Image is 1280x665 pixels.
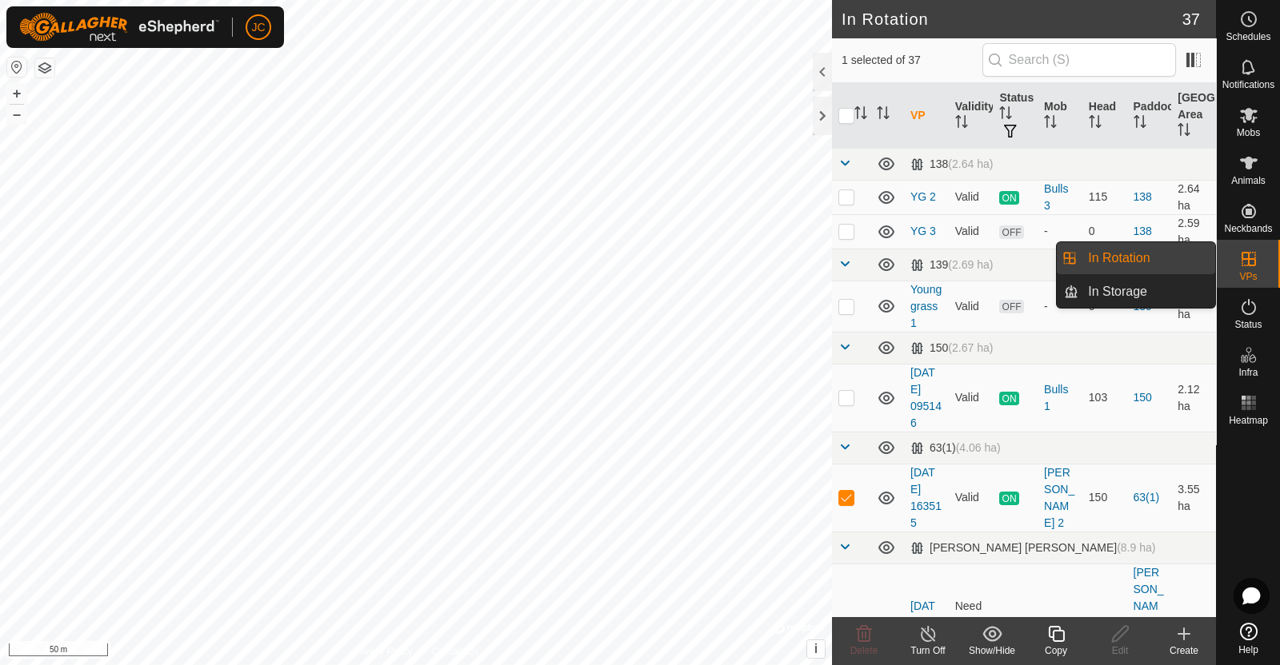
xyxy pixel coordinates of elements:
[1238,645,1258,655] span: Help
[956,441,1001,454] span: (4.06 ha)
[842,10,1182,29] h2: In Rotation
[1117,541,1155,554] span: (8.9 ha)
[19,13,219,42] img: Gallagher Logo
[896,643,960,658] div: Turn Off
[1237,128,1260,137] span: Mobs
[1226,32,1270,42] span: Schedules
[7,58,26,77] button: Reset Map
[877,109,890,121] p-sorticon: Activate to sort
[999,492,1018,505] span: ON
[1044,464,1076,532] div: [PERSON_NAME] 2
[999,300,1023,313] span: OFF
[1134,225,1152,237] a: 138
[1239,272,1257,281] span: VPs
[1088,282,1147,301] span: In Storage
[1044,223,1076,240] div: -
[948,157,993,170] span: (2.64 ha)
[1134,391,1152,404] a: 150
[1222,80,1274,90] span: Notifications
[1057,242,1215,274] li: In Rotation
[1178,125,1190,138] p-sorticon: Activate to sort
[910,599,942,663] a: [DATE] 121111
[1024,643,1088,658] div: Copy
[1044,381,1076,415] div: Bulls 1
[910,466,942,529] a: [DATE] 163515
[1044,298,1076,315] div: -
[1134,117,1146,130] p-sorticon: Activate to sort
[1229,416,1268,425] span: Heatmap
[7,84,26,103] button: +
[949,180,994,214] td: Valid
[35,58,54,78] button: Map Layers
[910,190,936,203] a: YG 2
[1088,643,1152,658] div: Edit
[1089,117,1102,130] p-sorticon: Activate to sort
[1231,176,1266,185] span: Animals
[949,464,994,532] td: Valid
[948,258,993,271] span: (2.69 ha)
[1234,320,1262,329] span: Status
[353,644,413,659] a: Privacy Policy
[1038,83,1082,149] th: Mob
[949,214,994,249] td: Valid
[999,392,1018,405] span: ON
[807,640,825,658] button: i
[910,366,942,429] a: [DATE] 095146
[949,281,994,332] td: Valid
[910,283,942,329] a: Young grass 1
[1182,7,1200,31] span: 37
[1217,616,1280,661] a: Help
[1171,364,1216,432] td: 2.12 ha
[1171,214,1216,249] td: 2.59 ha
[850,645,878,656] span: Delete
[842,52,982,69] span: 1 selected of 37
[1044,181,1076,214] div: Bulls 3
[955,117,968,130] p-sorticon: Activate to sort
[1082,464,1127,532] td: 150
[993,83,1038,149] th: Status
[1152,643,1216,658] div: Create
[960,643,1024,658] div: Show/Hide
[1078,242,1215,274] a: In Rotation
[814,642,818,655] span: i
[910,258,993,272] div: 139
[1238,368,1258,377] span: Infra
[1082,83,1127,149] th: Head
[999,191,1018,205] span: ON
[251,19,265,36] span: JC
[1082,214,1127,249] td: 0
[910,441,1001,455] div: 63(1)
[1171,83,1216,149] th: [GEOGRAPHIC_DATA] Area
[1171,464,1216,532] td: 3.55 ha
[999,109,1012,121] p-sorticon: Activate to sort
[1127,83,1172,149] th: Paddock
[949,83,994,149] th: Validity
[1134,300,1152,313] a: 139
[1057,276,1215,308] li: In Storage
[854,109,867,121] p-sorticon: Activate to sort
[432,644,479,659] a: Contact Us
[1088,249,1150,268] span: In Rotation
[1224,224,1272,233] span: Neckbands
[1082,364,1127,432] td: 103
[7,105,26,124] button: –
[904,83,949,149] th: VP
[1078,276,1215,308] a: In Storage
[1134,190,1152,203] a: 138
[1044,117,1057,130] p-sorticon: Activate to sort
[982,43,1176,77] input: Search (S)
[1082,180,1127,214] td: 115
[949,364,994,432] td: Valid
[948,341,993,354] span: (2.67 ha)
[910,541,1155,555] div: [PERSON_NAME] [PERSON_NAME]
[910,225,936,237] a: YG 3
[1134,491,1160,504] a: 63(1)
[1171,180,1216,214] td: 2.64 ha
[910,341,993,355] div: 150
[999,225,1023,239] span: OFF
[910,157,993,171] div: 138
